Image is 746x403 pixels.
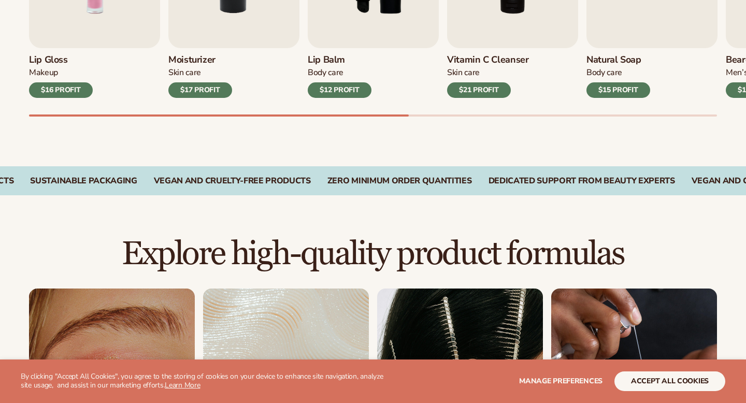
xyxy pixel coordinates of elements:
[29,54,93,66] h3: Lip Gloss
[21,372,390,390] p: By clicking "Accept All Cookies", you agree to the storing of cookies on your device to enhance s...
[29,82,93,98] div: $16 PROFIT
[614,371,725,391] button: accept all cookies
[165,380,200,390] a: Learn More
[308,54,371,66] h3: Lip Balm
[447,67,529,78] div: Skin Care
[586,82,650,98] div: $15 PROFIT
[29,67,93,78] div: Makeup
[489,176,675,186] div: DEDICATED SUPPORT FROM BEAUTY EXPERTS
[308,67,371,78] div: Body Care
[519,376,602,386] span: Manage preferences
[168,67,232,78] div: Skin Care
[327,176,472,186] div: ZERO MINIMUM ORDER QUANTITIES
[447,82,511,98] div: $21 PROFIT
[586,54,650,66] h3: Natural Soap
[308,82,371,98] div: $12 PROFIT
[154,176,311,186] div: VEGAN AND CRUELTY-FREE PRODUCTS
[168,82,232,98] div: $17 PROFIT
[29,237,717,271] h2: Explore high-quality product formulas
[519,371,602,391] button: Manage preferences
[168,54,232,66] h3: Moisturizer
[586,67,650,78] div: Body Care
[30,176,137,186] div: SUSTAINABLE PACKAGING
[447,54,529,66] h3: Vitamin C Cleanser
